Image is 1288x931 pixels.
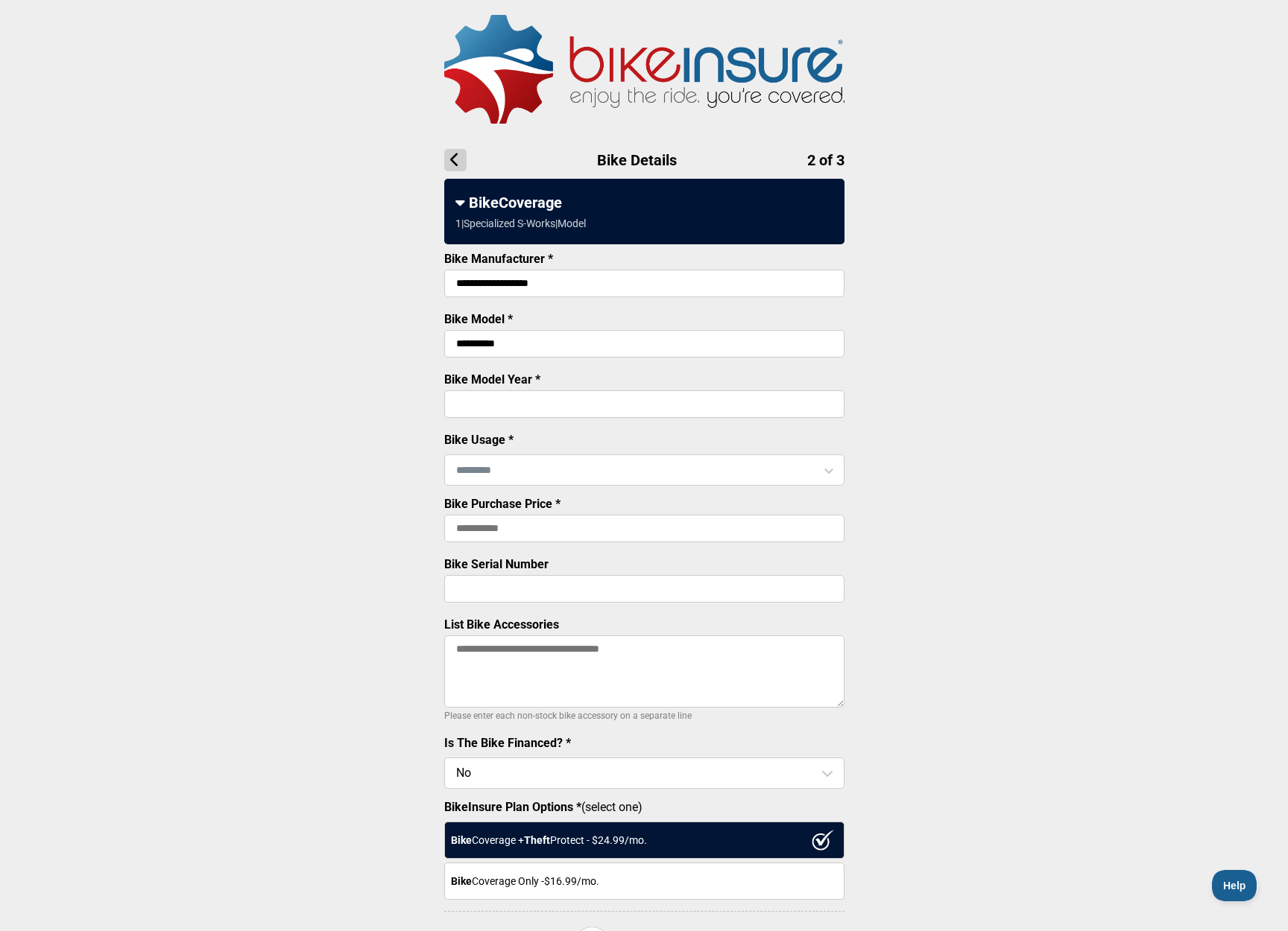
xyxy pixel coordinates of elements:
label: Is The Bike Financed? * [444,736,571,750]
label: (select one) [444,800,845,814]
p: Please enter each non-stock bike accessory on a separate line [444,707,845,725]
label: Bike Model Year * [444,372,540,387]
label: List Bike Accessories [444,617,559,632]
strong: BikeInsure Plan Options * [444,800,581,814]
span: 2 of 3 [807,151,845,169]
label: Bike Serial Number [444,557,549,571]
label: Bike Model * [444,312,513,326]
div: Coverage + Protect - $ 24.99 /mo. [444,822,845,859]
div: 1 | Specialized S-Works | Model [455,217,586,229]
strong: Bike [451,834,472,846]
strong: Theft [524,834,550,846]
h1: Bike Details [444,149,845,171]
div: BikeCoverage [455,194,833,212]
label: Bike Purchase Price * [444,497,561,511]
img: ux1sgP1Haf775SAghJI38DyDlYP+32lKFAAAAAElFTkSuQmCC [812,830,834,851]
label: Bike Usage * [444,433,514,447]
strong: Bike [451,875,472,887]
label: Bike Manufacturer * [444,252,553,266]
iframe: Toggle Customer Support [1212,870,1258,901]
div: Coverage Only - $16.99 /mo. [444,862,845,900]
